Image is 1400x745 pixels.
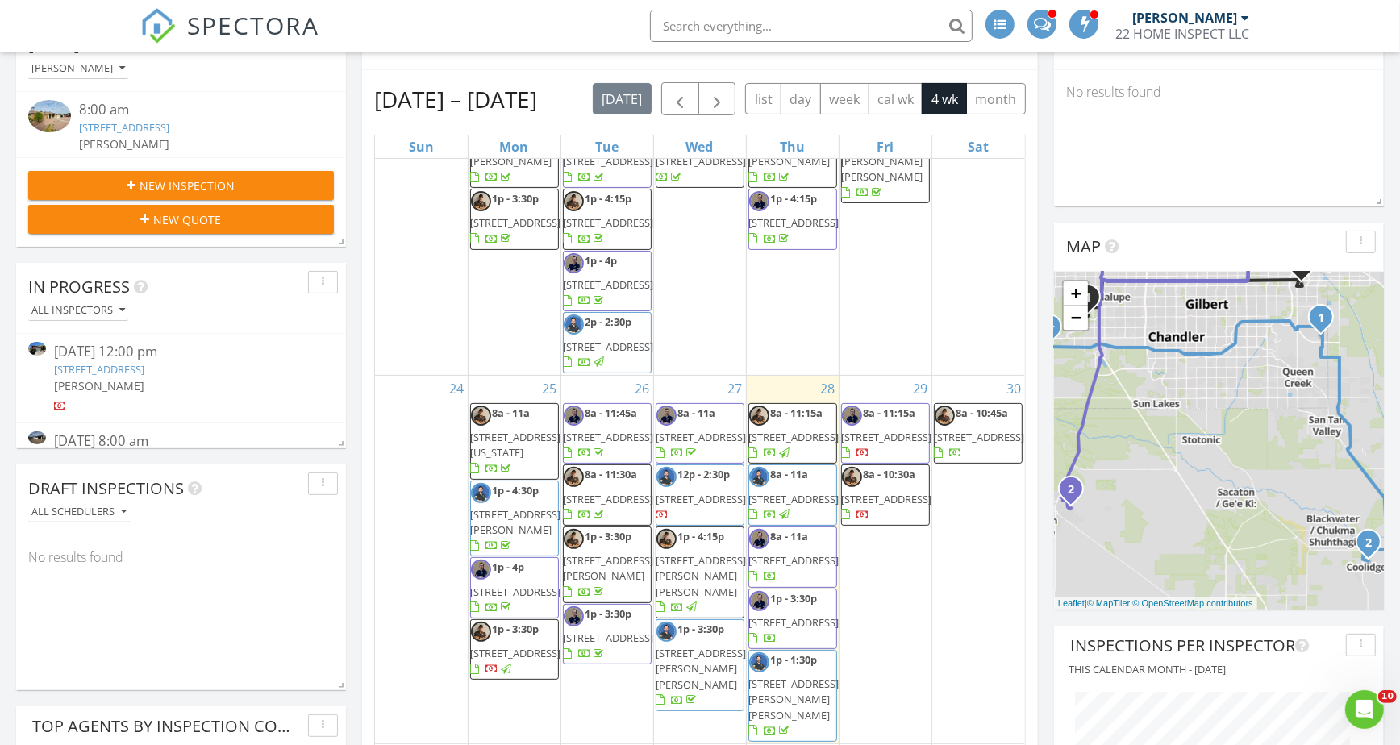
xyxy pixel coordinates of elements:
[470,619,559,680] a: 1p - 3:30p [STREET_ADDRESS]
[745,83,781,114] button: list
[470,557,559,618] a: 1p - 4p [STREET_ADDRESS]
[471,406,561,476] a: 8a - 11a [STREET_ADDRESS][US_STATE]
[842,430,932,444] span: [STREET_ADDRESS]
[1071,489,1081,498] div: 20194 N Riverbank Rd, Maricopa, AZ 85138
[471,191,491,211] img: kevin_2.jpg
[841,464,930,526] a: 8a - 10:30a [STREET_ADDRESS]
[471,646,561,660] span: [STREET_ADDRESS]
[839,7,931,376] td: Go to August 22, 2025
[374,83,537,115] h2: [DATE] – [DATE]
[564,553,654,583] span: [STREET_ADDRESS][PERSON_NAME]
[1087,598,1131,608] a: © MapTiler
[154,211,222,228] span: New Quote
[656,154,747,169] span: [STREET_ADDRESS]
[1085,293,1091,304] i: 1
[656,430,747,444] span: [STREET_ADDRESS]
[28,205,334,234] button: New Quote
[934,403,1023,464] a: 8a - 10:45a [STREET_ADDRESS]
[1378,690,1397,703] span: 10
[749,553,840,568] span: [STREET_ADDRESS]
[1369,542,1378,551] div: 251 E Walton Ave, Coolidge, AZ 85128
[1070,634,1340,658] div: Inspections Per Inspector
[656,467,747,521] a: 12p - 2:30p [STREET_ADDRESS]
[493,483,540,497] span: 1p - 4:30p
[187,8,319,42] span: SPECTORA
[748,650,837,742] a: 1p - 1:30p [STREET_ADDRESS][PERSON_NAME][PERSON_NAME]
[748,589,837,650] a: 1p - 3:30p [STREET_ADDRESS]
[471,560,491,580] img: autin_3.jpg
[749,467,840,521] a: 8a - 11a [STREET_ADDRESS]
[931,375,1024,743] td: Go to August 30, 2025
[470,481,559,557] a: 1p - 4:30p [STREET_ADDRESS][PERSON_NAME]
[471,560,561,614] a: 1p - 4p [STREET_ADDRESS]
[922,83,967,114] button: 4 wk
[1133,598,1253,608] a: © OpenStreetMap contributors
[749,430,840,444] span: [STREET_ADDRESS]
[820,83,869,114] button: week
[28,502,130,523] button: All schedulers
[79,120,169,135] a: [STREET_ADDRESS]
[656,492,747,506] span: [STREET_ADDRESS]
[678,467,731,481] span: 12p - 2:30p
[656,406,747,460] a: 8a - 11a [STREET_ADDRESS]
[564,191,654,245] a: 1p - 4:15p [STREET_ADDRESS]
[563,189,652,250] a: 1p - 4:15p [STREET_ADDRESS]
[749,406,840,460] a: 8a - 11:15a [STREET_ADDRESS]
[656,529,747,614] a: 1p - 4:15p [STREET_ADDRESS][PERSON_NAME][PERSON_NAME]
[656,622,677,642] img: me1.jpg
[842,139,932,184] span: [STREET_ADDRESS][PERSON_NAME][PERSON_NAME]
[564,253,584,273] img: autin_3.jpg
[375,375,468,743] td: Go to August 24, 2025
[781,83,821,114] button: day
[749,652,769,672] img: me1.jpg
[31,63,125,74] div: [PERSON_NAME]
[749,652,840,738] a: 1p - 1:30p [STREET_ADDRESS][PERSON_NAME][PERSON_NAME]
[1003,376,1024,402] a: Go to August 30, 2025
[725,376,746,402] a: Go to August 27, 2025
[748,403,837,464] a: 8a - 11:15a [STREET_ADDRESS]
[656,464,744,526] a: 12p - 2:30p [STREET_ADDRESS]
[749,406,769,426] img: kevin_2.jpg
[748,189,837,250] a: 1p - 4:15p [STREET_ADDRESS]
[746,375,839,743] td: Go to August 28, 2025
[471,483,491,503] img: me1.jpg
[564,314,654,368] a: 2p - 2:30p [STREET_ADDRESS]
[632,376,653,402] a: Go to August 26, 2025
[1318,313,1324,324] i: 1
[563,251,652,312] a: 1p - 4p [STREET_ADDRESS]
[375,7,468,376] td: Go to August 17, 2025
[749,591,769,611] img: autin_3.jpg
[471,215,561,230] span: [STREET_ADDRESS]
[661,82,699,115] button: Previous
[869,83,923,114] button: cal wk
[842,467,932,521] a: 8a - 10:30a [STREET_ADDRESS]
[564,529,584,549] img: kevin_2.jpg
[564,606,654,660] a: 1p - 3:30p [STREET_ADDRESS]
[749,139,840,169] span: [STREET_ADDRESS][PERSON_NAME]
[28,431,46,444] img: 9363347%2Fcover_photos%2FzpacX9P8fCBYhBqcsv6K%2Fsmall.jpg
[910,376,931,402] a: Go to August 29, 2025
[678,529,725,543] span: 1p - 4:15p
[471,622,491,642] img: kevin_2.jpg
[54,378,144,393] span: [PERSON_NAME]
[79,100,308,120] div: 8:00 am
[140,8,176,44] img: The Best Home Inspection Software - Spectora
[493,191,540,206] span: 1p - 3:30p
[749,467,769,487] img: me1.jpg
[749,529,769,549] img: autin_3.jpg
[656,553,747,598] span: [STREET_ADDRESS][PERSON_NAME][PERSON_NAME]
[585,253,618,268] span: 1p - 4p
[1321,317,1331,327] div: 11019 E Tiburon Ave, Mesa, AZ 85212
[28,431,334,503] a: [DATE] 8:00 am [STREET_ADDRESS] [PERSON_NAME]
[563,403,652,464] a: 8a - 11:45a [STREET_ADDRESS]
[28,300,128,322] button: All Inspectors
[842,406,932,460] a: 8a - 11:15a [STREET_ADDRESS]
[656,619,744,711] a: 1p - 3:30p [STREET_ADDRESS][PERSON_NAME][PERSON_NAME]
[1054,70,1384,114] div: No results found
[564,606,584,626] img: autin_3.jpg
[749,591,840,645] a: 1p - 3:30p [STREET_ADDRESS]
[564,191,584,211] img: kevin_2.jpg
[585,191,632,206] span: 1p - 4:15p
[564,467,654,521] a: 8a - 11:30a [STREET_ADDRESS]
[28,342,334,414] a: [DATE] 12:00 pm [STREET_ADDRESS] [PERSON_NAME]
